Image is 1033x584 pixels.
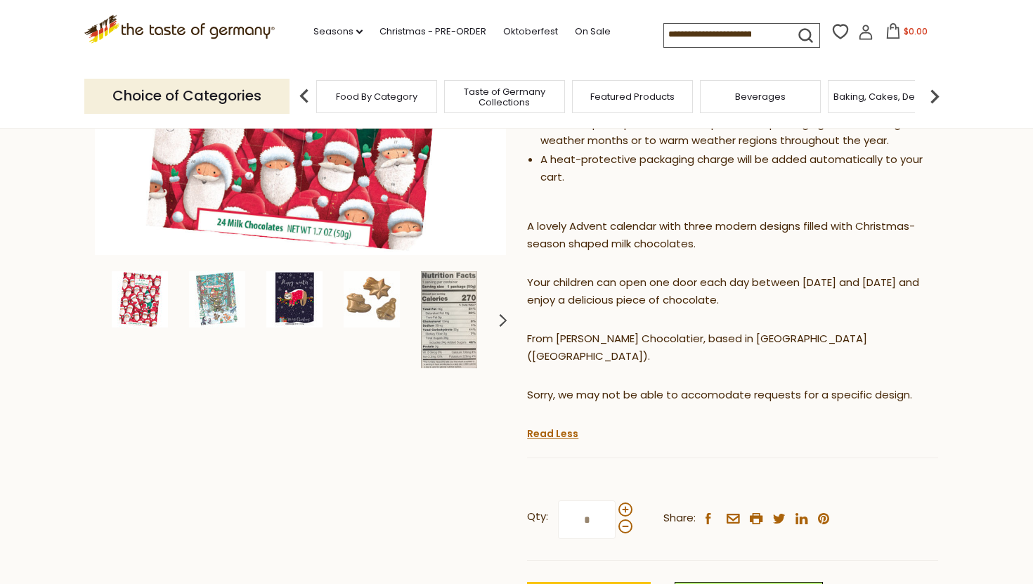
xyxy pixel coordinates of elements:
a: On Sale [575,24,611,39]
a: Food By Category [336,91,417,102]
li: A heat-protective packaging charge will be added automatically to your cart. [540,151,938,186]
input: Qty: [558,500,616,539]
a: Baking, Cakes, Desserts [833,91,942,102]
a: Featured Products [590,91,675,102]
img: next arrow [921,82,949,110]
p: Sorry, we may not be able to accomodate requests for a specific design. [527,387,938,404]
strong: Qty: [527,508,548,526]
a: Oktoberfest [503,24,558,39]
img: Erika's Milk Chocolate Modern Advent Calendar, 1.7 oz [421,271,477,368]
a: Taste of Germany Collections [448,86,561,108]
a: Read Less [527,427,578,441]
p: Choice of Categories [84,79,290,113]
a: Beverages [735,91,786,102]
img: Erika's Milk Chocolate Modern Advent Calendar, 1.7 oz [189,271,245,327]
p: A lovely Advent calendar with three modern designs filled with Christmas-season shaped milk choco... [527,218,938,253]
span: Share: [663,510,696,527]
span: $0.00 [904,25,928,37]
a: Seasons [313,24,363,39]
img: Erika's Milk Chocolate Modern Advent Calendar, 1.7 oz [112,271,168,327]
img: Erika's Milk Chocolate Modern Advent Calendar, 1.7 oz [344,271,400,327]
a: Christmas - PRE-ORDER [379,24,486,39]
img: previous arrow [290,82,318,110]
p: From [PERSON_NAME] Chocolatier, based in [GEOGRAPHIC_DATA] ([GEOGRAPHIC_DATA]). [527,330,938,365]
p: Your children can open one door each day between [DATE] and [DATE] and enjoy a delicious piece of... [527,274,938,309]
button: $0.00 [876,23,936,44]
li: We will ship this product in heat-protective packaging and ice during warm weather months or to w... [540,115,938,150]
img: Erika's Milk Chocolate Modern Advent Calendar, 1.7 oz [266,271,323,327]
